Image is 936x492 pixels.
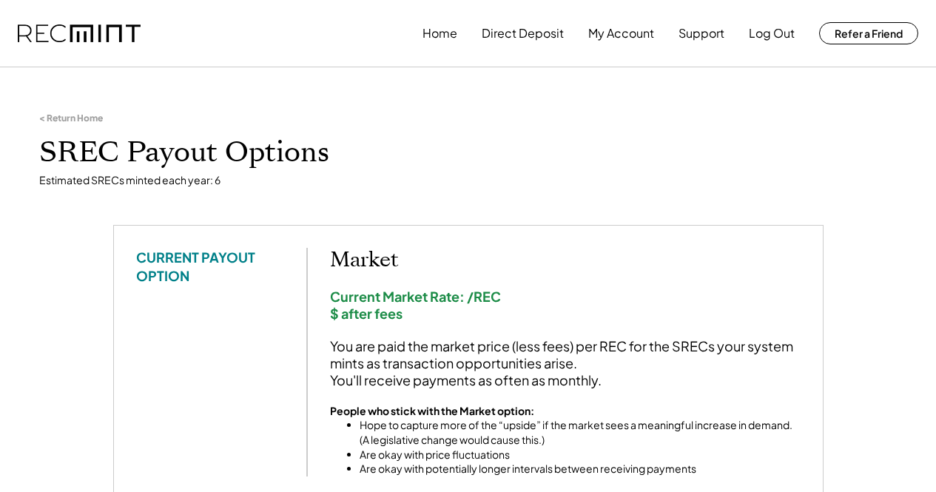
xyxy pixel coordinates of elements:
[588,18,654,48] button: My Account
[330,337,801,389] div: You are paid the market price (less fees) per REC for the SRECs your system mints as transaction ...
[749,18,795,48] button: Log Out
[18,24,141,43] img: recmint-logotype%403x.png
[136,248,284,285] div: CURRENT PAYOUT OPTION
[360,418,801,447] li: Hope to capture more of the “upside” if the market sees a meaningful increase in demand. (A legis...
[422,18,457,48] button: Home
[39,135,898,170] h1: SREC Payout Options
[39,173,898,188] div: Estimated SRECs minted each year: 6
[819,22,918,44] button: Refer a Friend
[330,248,801,273] h2: Market
[39,112,103,124] div: < Return Home
[482,18,564,48] button: Direct Deposit
[330,288,801,323] div: Current Market Rate: /REC $ after fees
[330,404,534,417] strong: People who stick with the Market option:
[360,462,801,476] li: Are okay with potentially longer intervals between receiving payments
[360,448,801,462] li: Are okay with price fluctuations
[679,18,724,48] button: Support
